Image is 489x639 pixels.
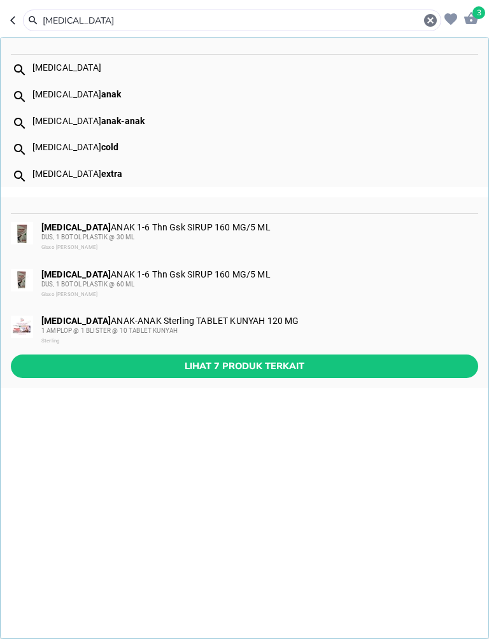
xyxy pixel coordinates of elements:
[41,222,111,232] b: [MEDICAL_DATA]
[41,327,178,334] span: 1 AMPLOP @ 1 BLISTER @ 10 TABLET KUNYAH
[41,234,134,241] span: DUS, 1 BOTOL PLASTIK @ 30 ML
[32,116,478,126] div: [MEDICAL_DATA]
[460,8,479,27] button: 3
[41,269,111,279] b: [MEDICAL_DATA]
[41,244,97,250] span: Glaxo [PERSON_NAME]
[32,142,478,152] div: [MEDICAL_DATA]
[41,316,111,326] b: [MEDICAL_DATA]
[32,89,478,99] div: [MEDICAL_DATA]
[41,14,423,27] input: Cari 4000+ produk di sini
[101,89,122,99] b: anak
[41,222,477,253] div: ANAK 1-6 Thn Gsk SIRUP 160 MG/5 ML
[101,116,145,126] b: anak-anak
[41,291,97,297] span: Glaxo [PERSON_NAME]
[101,142,119,152] b: cold
[32,62,478,73] div: [MEDICAL_DATA]
[32,169,478,179] div: [MEDICAL_DATA]
[41,269,477,300] div: ANAK 1-6 Thn Gsk SIRUP 160 MG/5 ML
[41,338,59,344] span: Sterling
[41,316,477,346] div: ANAK-ANAK Sterling TABLET KUNYAH 120 MG
[21,358,468,374] span: Lihat 7 produk terkait
[472,6,485,19] span: 3
[11,355,478,378] button: Lihat 7 produk terkait
[101,169,123,179] b: extra
[41,281,134,288] span: DUS, 1 BOTOL PLASTIK @ 60 ML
